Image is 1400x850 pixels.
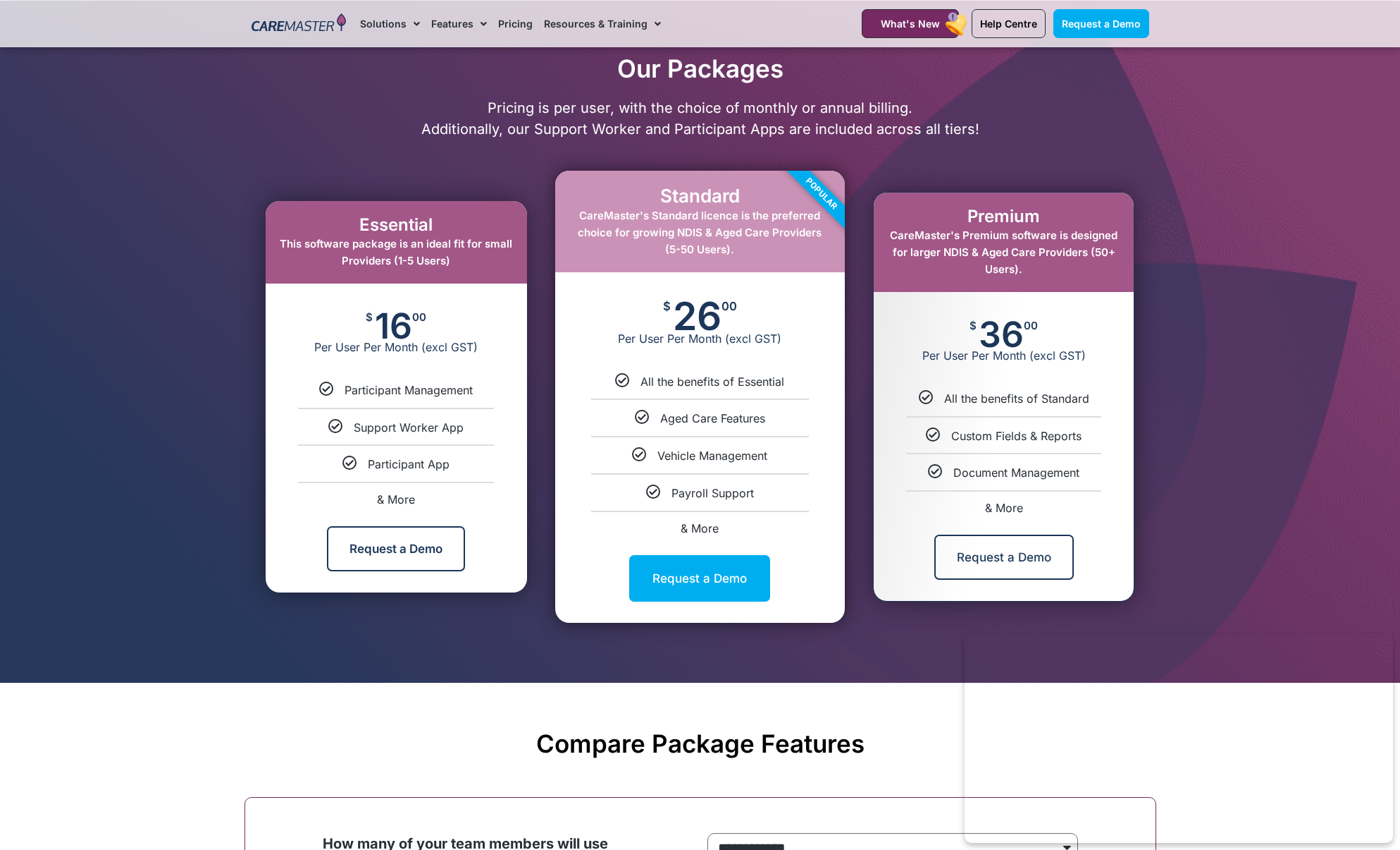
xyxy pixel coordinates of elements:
[280,215,513,236] h2: Essential
[862,9,959,38] a: What's New
[354,420,464,435] span: Support Worker App
[244,97,1156,140] p: Pricing is per user, with the choice of monthly or annual billing. Additionally, our Support Work...
[663,300,671,312] span: $
[874,348,1134,363] span: Per User Per Month (excl GST)
[985,501,1023,515] span: & More
[1053,9,1149,38] a: Request a Demo
[888,207,1120,227] h2: Premium
[252,729,1149,758] h2: Compare Package Features
[660,411,765,425] span: Aged Care Features
[953,466,1079,480] span: Document Management
[972,9,1046,38] a: Help Centre
[366,312,373,322] span: $
[252,13,347,35] img: CareMaster Logo
[890,229,1117,276] span: CareMaster's Premium software is designed for larger NDIS & Aged Care Providers (50+ Users).
[629,555,770,602] a: Request a Demo
[266,340,527,354] span: Per User Per Month (excl GST)
[244,54,1156,83] h2: Our Packages
[951,429,1082,443] span: Custom Fields & Reports
[368,457,450,471] span: Participant App
[681,521,719,535] span: & More
[657,449,767,463] span: Vehicle Management
[671,486,754,500] span: Payroll Support
[934,535,1074,580] a: Request a Demo
[881,18,940,30] span: What's New
[555,332,845,346] span: Per User Per Month (excl GST)
[412,312,426,322] span: 00
[1062,18,1141,30] span: Request a Demo
[944,391,1089,406] span: All the benefits of Standard
[327,526,465,571] a: Request a Demo
[280,237,512,267] span: This software package is an ideal fit for small Providers (1-5 Users)
[640,375,784,389] span: All the benefits of Essential
[979,320,1024,348] span: 36
[569,185,831,207] h2: Standard
[965,634,1393,843] iframe: Popup CTA
[970,320,977,331] span: $
[345,383,473,397] span: Participant Management
[980,18,1037,30] span: Help Centre
[375,312,412,340] span: 16
[1024,320,1038,331] span: 00
[741,114,902,274] div: Popular
[578,209,822,256] span: CareMaster's Standard licence is the preferred choice for growing NDIS & Aged Care Providers (5-5...
[673,300,721,332] span: 26
[721,300,737,312] span: 00
[377,492,415,506] span: & More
